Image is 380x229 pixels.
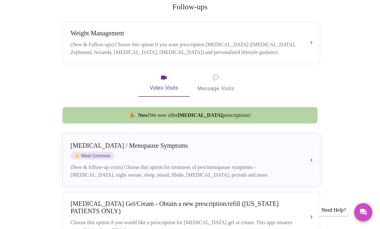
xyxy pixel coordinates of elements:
[74,153,80,158] span: star
[71,163,299,179] div: (New & follow-up visits) Choose this option for treatment of peri/menopause symptoms - [MEDICAL_D...
[138,112,150,118] strong: New!
[129,112,136,119] span: new
[71,142,299,149] div: [MEDICAL_DATA] / Menopause Symptoms
[61,3,319,11] h2: Follow-ups
[146,74,182,92] span: Video Visits
[62,134,320,187] button: [MEDICAL_DATA] / Menopause SymptomsstarMost Common(New & follow-up visits) Choose this option for...
[71,41,299,56] div: (New & Follow-ups) Choose this option if you want prescription [MEDICAL_DATA] ([MEDICAL_DATA], Ze...
[138,112,251,118] span: We now offer prescriptions!
[178,112,223,118] strong: [MEDICAL_DATA]
[318,204,349,216] div: Need Help?
[213,73,219,82] span: message
[197,73,234,93] span: Message Visits
[354,203,372,221] button: Messages
[71,30,299,37] div: Weight Management
[62,22,320,64] button: Weight Management(New & Follow-ups) Choose this option if you want prescription [MEDICAL_DATA] ([...
[71,152,114,160] span: Most Common
[71,200,299,215] div: [MEDICAL_DATA] Gel/Cream - Obtain a new prescription/refill ([US_STATE] PATIENTS ONLY)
